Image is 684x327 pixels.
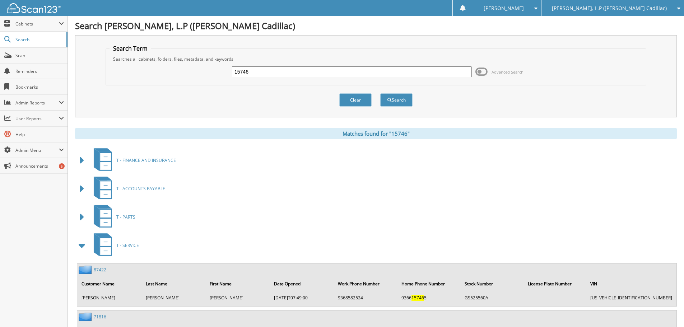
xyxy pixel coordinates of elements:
iframe: Chat Widget [648,293,684,327]
span: Admin Reports [15,100,59,106]
td: [DATE]T07:49:00 [270,292,334,304]
img: scan123-logo-white.svg [7,3,61,13]
a: T - FINANCE AND INSURANCE [89,146,176,174]
a: T - ACCOUNTS PAYABLE [89,174,165,203]
span: Reminders [15,68,64,74]
span: [PERSON_NAME], L.P ([PERSON_NAME] Cadillac) [552,6,667,10]
span: Search [15,37,63,43]
a: 87422 [94,267,106,273]
div: Matches found for "15746" [75,128,677,139]
th: Last Name [142,276,206,291]
div: Searches all cabinets, folders, files, metadata, and keywords [110,56,642,62]
a: T - SERVICE [89,231,139,260]
td: [US_VEHICLE_IDENTIFICATION_NUMBER] [587,292,676,304]
th: Stock Number [461,276,524,291]
th: First Name [206,276,270,291]
img: folder2.png [79,312,94,321]
span: T - SERVICE [116,242,139,248]
span: T - ACCOUNTS PAYABLE [116,186,165,192]
img: folder2.png [79,265,94,274]
h1: Search [PERSON_NAME], L.P ([PERSON_NAME] Cadillac) [75,20,677,32]
td: [PERSON_NAME] [78,292,141,304]
span: T - FINANCE AND INSURANCE [116,157,176,163]
th: Home Phone Number [398,276,460,291]
span: Bookmarks [15,84,64,90]
th: Customer Name [78,276,141,291]
span: Cabinets [15,21,59,27]
td: [PERSON_NAME] [206,292,270,304]
button: Search [380,93,413,107]
span: 15746 [411,295,424,301]
td: -- [524,292,586,304]
span: Scan [15,52,64,59]
span: Help [15,131,64,137]
td: GS525560A [461,292,524,304]
button: Clear [339,93,372,107]
td: 9366 5 [398,292,460,304]
th: Work Phone Number [334,276,397,291]
legend: Search Term [110,45,151,52]
div: 5 [59,163,65,169]
span: Advanced Search [492,69,524,75]
td: 9368582524 [334,292,397,304]
th: Date Opened [270,276,334,291]
span: Announcements [15,163,64,169]
span: T - PARTS [116,214,135,220]
span: User Reports [15,116,59,122]
a: 71816 [94,314,106,320]
th: License Plate Number [524,276,586,291]
span: [PERSON_NAME] [484,6,524,10]
a: T - PARTS [89,203,135,231]
span: Admin Menu [15,147,59,153]
td: [PERSON_NAME] [142,292,206,304]
th: VIN [587,276,676,291]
